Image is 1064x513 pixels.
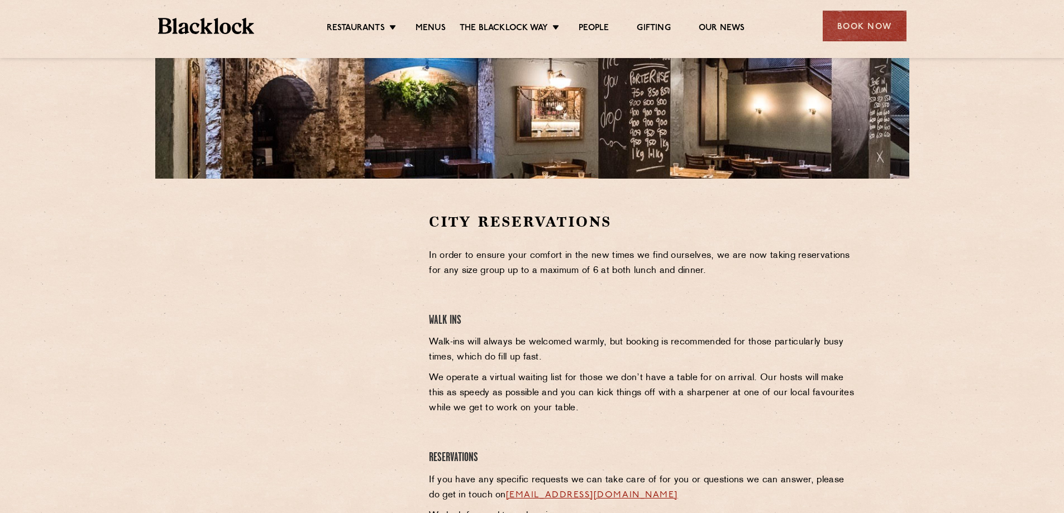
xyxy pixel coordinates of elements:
a: People [579,23,609,35]
h4: Walk Ins [429,313,857,328]
a: [EMAIL_ADDRESS][DOMAIN_NAME] [506,491,678,500]
p: We operate a virtual waiting list for those we don’t have a table for on arrival. Our hosts will ... [429,371,857,416]
img: BL_Textured_Logo-footer-cropped.svg [158,18,255,34]
a: The Blacklock Way [460,23,548,35]
h2: City Reservations [429,212,857,232]
p: If you have any specific requests we can take care of for you or questions we can answer, please ... [429,473,857,503]
div: Book Now [823,11,906,41]
a: Gifting [637,23,670,35]
p: Walk-ins will always be welcomed warmly, but booking is recommended for those particularly busy t... [429,335,857,365]
a: Menus [416,23,446,35]
a: Our News [699,23,745,35]
a: Restaurants [327,23,385,35]
p: In order to ensure your comfort in the new times we find ourselves, we are now taking reservation... [429,248,857,279]
h4: Reservations [429,450,857,466]
iframe: OpenTable make booking widget [247,212,372,380]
